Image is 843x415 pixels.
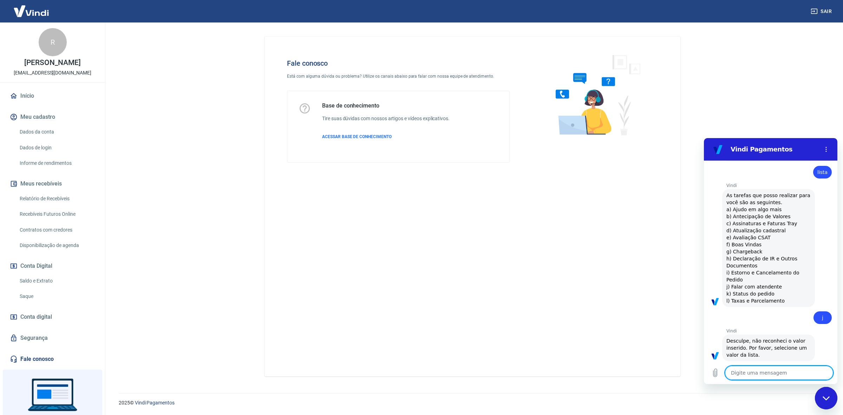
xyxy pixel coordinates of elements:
[8,0,54,22] img: Vindi
[8,258,97,274] button: Conta Digital
[322,115,450,122] h6: Tire suas dúvidas com nossos artigos e vídeos explicativos.
[17,207,97,221] a: Recebíveis Futuros Online
[704,138,837,384] iframe: Janela de mensagens
[20,312,52,322] span: Conta digital
[17,125,97,139] a: Dados da conta
[8,109,97,125] button: Meu cadastro
[17,156,97,170] a: Informe de rendimentos
[8,309,97,325] a: Conta digital
[17,141,97,155] a: Dados de login
[287,73,510,79] p: Está com alguma dúvida ou problema? Utilize os canais abaixo para falar com nossa equipe de atend...
[24,59,80,66] p: [PERSON_NAME]
[322,102,450,109] h5: Base de conhecimento
[17,192,97,206] a: Relatório de Recebíveis
[287,59,510,67] h4: Fale conosco
[39,28,67,56] div: R
[322,134,392,139] span: ACESSAR BASE DE CONHECIMENTO
[17,238,97,253] a: Disponibilização de agenda
[809,5,835,18] button: Sair
[17,274,97,288] a: Saldo e Extrato
[14,69,91,77] p: [EMAIL_ADDRESS][DOMAIN_NAME]
[815,387,837,409] iframe: Botão para abrir a janela de mensagens, conversa em andamento
[542,48,648,142] img: Fale conosco
[135,400,175,406] a: Vindi Pagamentos
[119,399,826,407] p: 2025 ©
[322,134,450,140] a: ACESSAR BASE DE CONHECIMENTO
[8,330,97,346] a: Segurança
[8,176,97,192] button: Meus recebíveis
[8,351,97,367] a: Fale conosco
[17,289,97,304] a: Saque
[17,223,97,237] a: Contratos com credores
[8,88,97,104] a: Início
